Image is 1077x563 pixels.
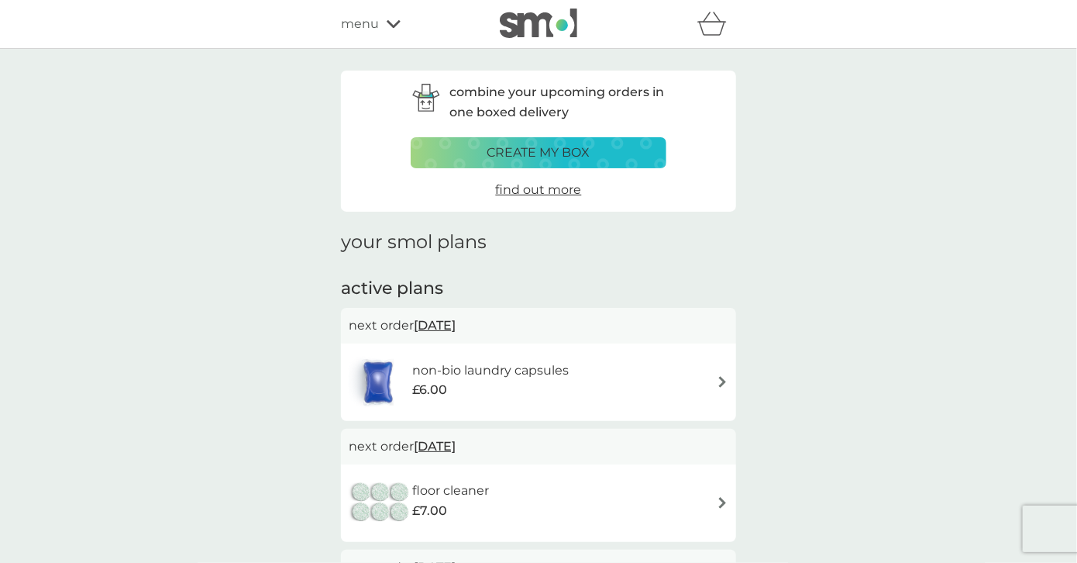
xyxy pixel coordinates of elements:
[449,82,666,122] p: combine your upcoming orders in one boxed delivery
[412,501,447,521] span: £7.00
[349,355,408,409] img: non-bio laundry capsules
[341,277,736,301] h2: active plans
[717,497,728,509] img: arrow right
[411,137,666,168] button: create my box
[341,14,379,34] span: menu
[349,476,412,530] img: floor cleaner
[412,481,489,501] h6: floor cleaner
[341,231,736,254] h1: your smol plans
[412,361,569,381] h6: non-bio laundry capsules
[349,316,728,336] p: next order
[496,180,582,200] a: find out more
[697,9,736,40] div: basket
[412,380,447,400] span: £6.00
[349,437,728,457] p: next order
[717,376,728,388] img: arrow right
[487,143,590,163] p: create my box
[500,9,577,38] img: smol
[414,431,456,461] span: [DATE]
[414,310,456,340] span: [DATE]
[496,182,582,197] span: find out more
